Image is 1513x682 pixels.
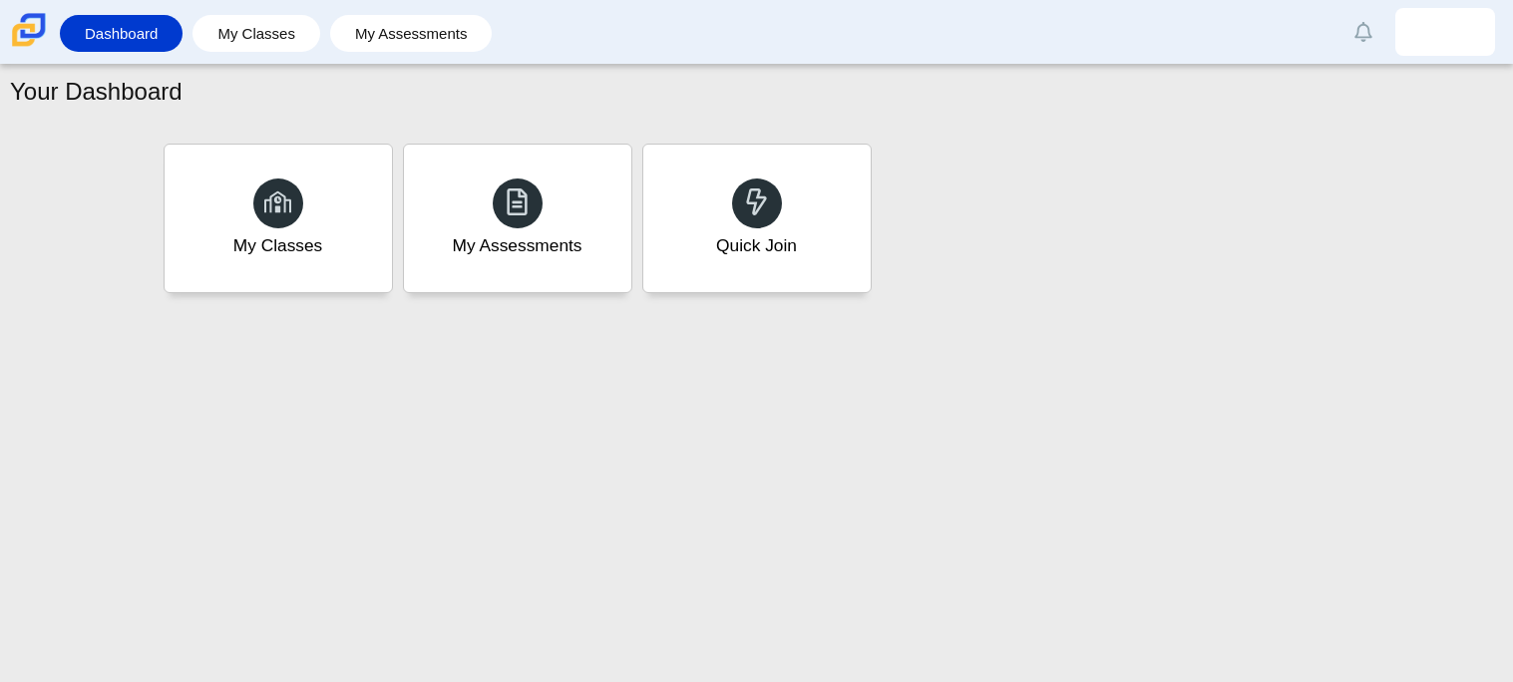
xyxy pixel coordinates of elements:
div: My Classes [233,233,323,258]
a: My Classes [164,144,393,293]
a: rodolfo.sanchez.oNTbcp [1395,8,1495,56]
a: Alerts [1341,10,1385,54]
img: Carmen School of Science & Technology [8,9,50,51]
a: Dashboard [70,15,173,52]
h1: Your Dashboard [10,75,183,109]
img: rodolfo.sanchez.oNTbcp [1429,16,1461,48]
div: My Assessments [453,233,582,258]
a: Quick Join [642,144,872,293]
a: Carmen School of Science & Technology [8,37,50,54]
div: Quick Join [716,233,797,258]
a: My Assessments [340,15,483,52]
a: My Assessments [403,144,632,293]
a: My Classes [202,15,310,52]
